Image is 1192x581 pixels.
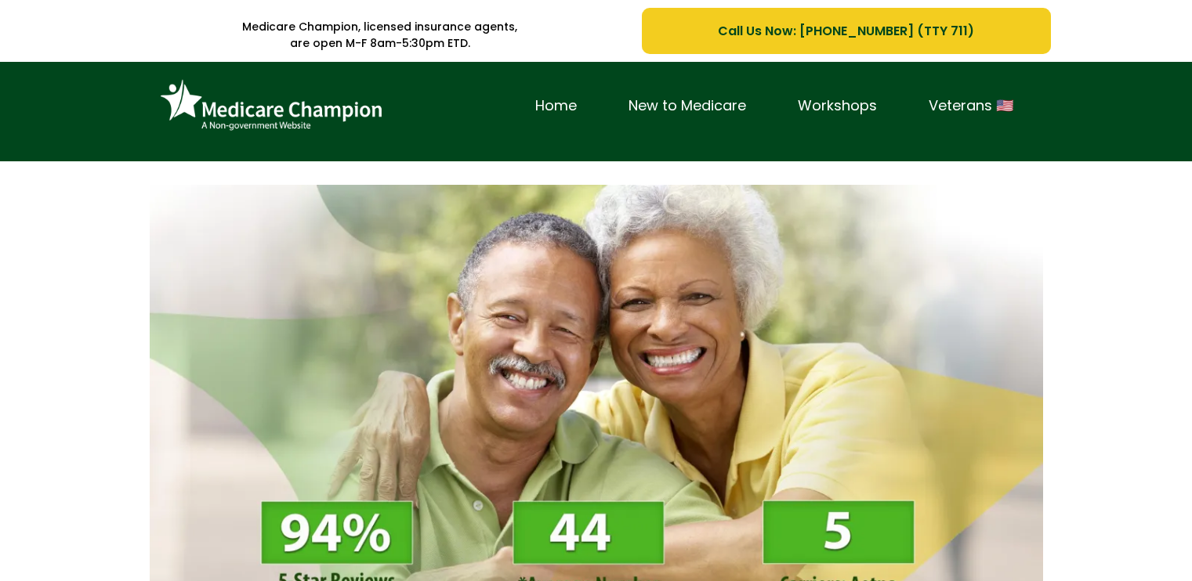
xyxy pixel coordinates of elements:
a: Workshops [772,94,903,118]
p: are open M-F 8am-5:30pm ETD. [142,35,619,52]
span: Call Us Now: [PHONE_NUMBER] (TTY 711) [718,21,974,41]
a: Veterans 🇺🇸 [903,94,1039,118]
a: Call Us Now: 1-833-823-1990 (TTY 711) [642,8,1050,54]
a: New to Medicare [603,94,772,118]
a: Home [509,94,603,118]
img: Brand Logo [154,74,389,138]
p: Medicare Champion, licensed insurance agents, [142,19,619,35]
